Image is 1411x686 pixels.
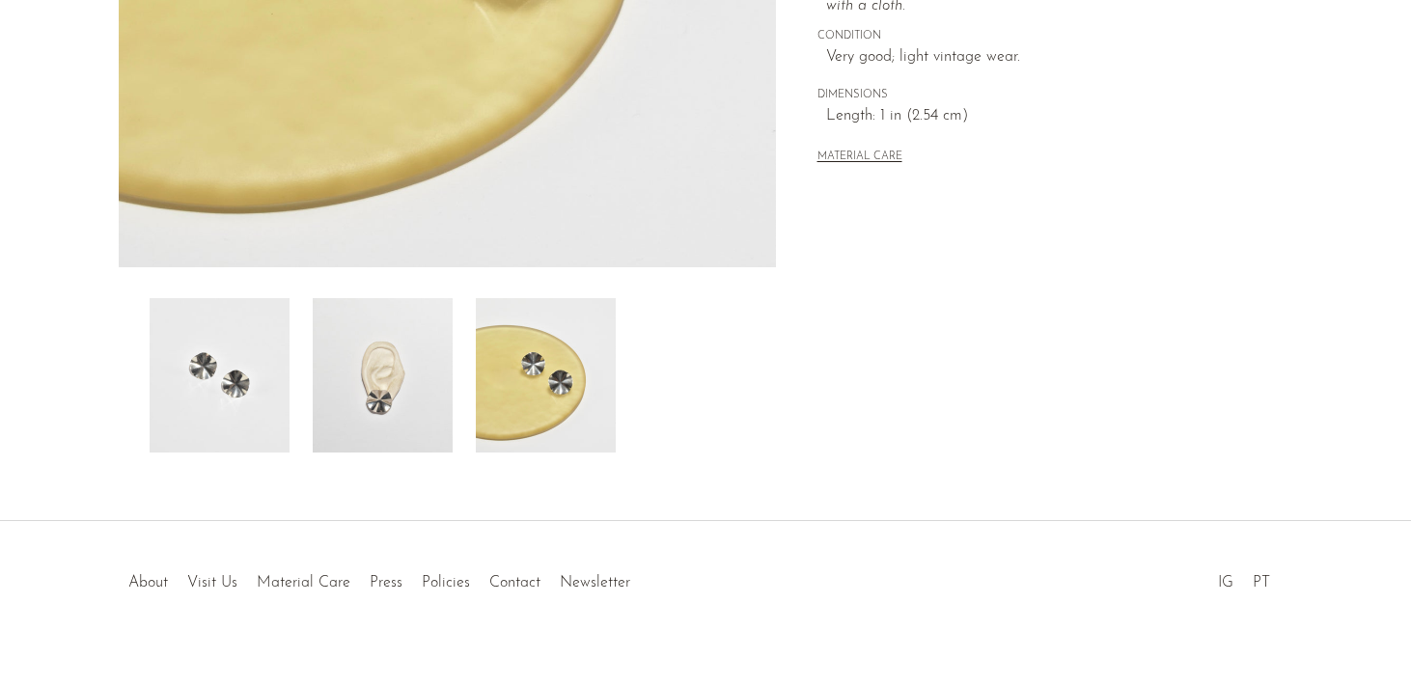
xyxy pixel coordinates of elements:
ul: Quick links [119,560,640,596]
img: Round Ripple Earrings [313,298,453,453]
a: Visit Us [187,575,237,590]
a: Material Care [257,575,350,590]
a: PT [1253,575,1270,590]
a: Contact [489,575,540,590]
span: CONDITION [817,28,1252,45]
img: Round Ripple Earrings [150,298,290,453]
span: DIMENSIONS [817,87,1252,104]
ul: Social Medias [1208,560,1280,596]
a: Press [370,575,402,590]
span: Length: 1 in (2.54 cm) [826,104,1252,129]
a: About [128,575,168,590]
a: Policies [422,575,470,590]
span: Very good; light vintage wear. [826,45,1252,70]
button: MATERIAL CARE [817,151,902,165]
a: IG [1218,575,1233,590]
img: Round Ripple Earrings [476,298,616,453]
